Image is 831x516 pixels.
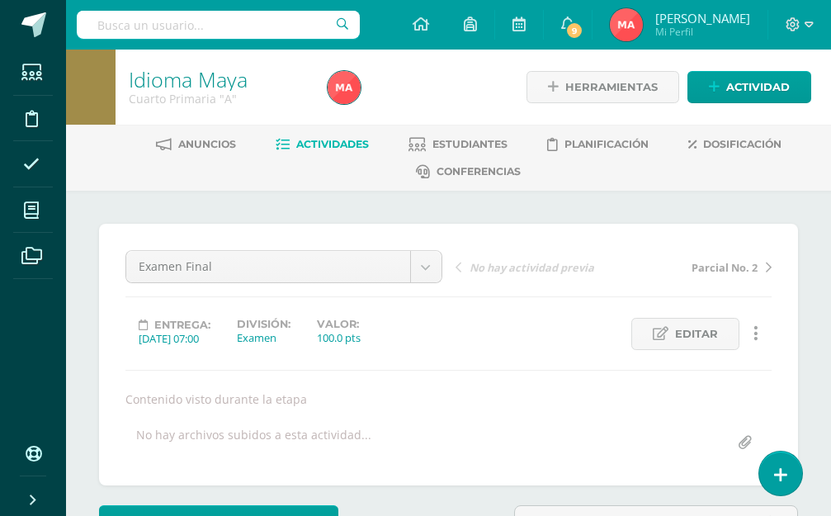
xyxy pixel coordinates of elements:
a: Examen Final [126,251,441,282]
a: Anuncios [156,131,236,158]
span: Actividades [296,138,369,150]
div: Examen [237,330,290,345]
label: Valor: [317,318,361,330]
label: División: [237,318,290,330]
a: Actividad [687,71,811,103]
span: Examen Final [139,251,398,282]
div: Contenido visto durante la etapa [119,391,778,407]
a: Planificación [547,131,649,158]
span: Conferencias [437,165,521,178]
span: Herramientas [565,72,658,102]
a: Idioma Maya [129,65,248,93]
img: 7b25d53265b86a266d6008bb395da524.png [610,8,643,41]
span: Entrega: [154,319,210,331]
span: Actividad [726,72,790,102]
div: [DATE] 07:00 [139,331,210,346]
span: Anuncios [178,138,236,150]
input: Busca un usuario... [77,11,360,39]
span: [PERSON_NAME] [655,10,750,26]
span: 9 [565,21,583,40]
div: 100.0 pts [317,330,361,345]
img: 7b25d53265b86a266d6008bb395da524.png [328,71,361,104]
span: Dosificación [703,138,781,150]
div: No hay archivos subidos a esta actividad... [136,427,371,459]
a: Actividades [276,131,369,158]
span: Mi Perfil [655,25,750,39]
span: Estudiantes [432,138,508,150]
span: Editar [675,319,718,349]
div: Cuarto Primaria 'A' [129,91,308,107]
a: Parcial No. 2 [613,258,772,275]
span: Parcial No. 2 [692,260,758,275]
span: No hay actividad previa [470,260,594,275]
a: Estudiantes [408,131,508,158]
a: Herramientas [526,71,679,103]
span: Planificación [564,138,649,150]
a: Conferencias [416,159,521,185]
h1: Idioma Maya [129,68,308,91]
a: Dosificación [688,131,781,158]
